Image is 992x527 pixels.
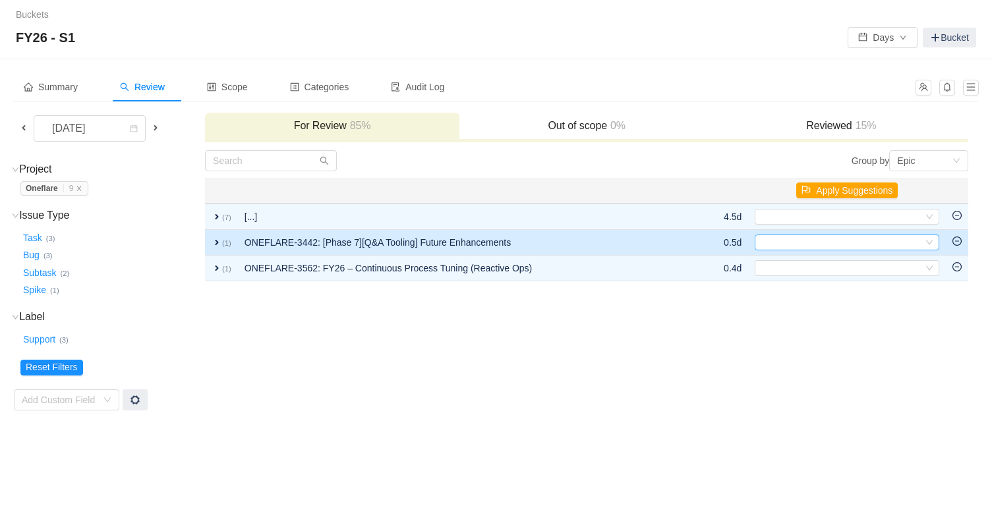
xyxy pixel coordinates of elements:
[205,150,337,171] input: Search
[207,82,248,92] span: Scope
[238,230,697,256] td: ONEFLARE-3442: [Phase 7][Q&A Tooling] Future Enhancements
[103,396,111,405] i: icon: down
[69,184,74,193] span: 9
[952,236,962,246] i: icon: minus-circle
[222,239,231,247] small: (1)
[42,116,98,141] div: [DATE]
[952,262,962,271] i: icon: minus-circle
[391,82,444,92] span: Audit Log
[391,82,400,92] i: icon: audit
[222,265,231,273] small: (1)
[916,80,931,96] button: icon: team
[24,82,33,92] i: icon: home
[207,82,216,92] i: icon: control
[720,119,962,132] h3: Reviewed
[20,329,59,350] button: Support
[952,211,962,220] i: icon: minus-circle
[59,336,69,344] small: (3)
[12,314,19,321] i: icon: down
[925,238,933,248] i: icon: down
[587,150,968,171] div: Group by
[212,119,453,132] h3: For Review
[20,360,83,375] button: Reset Filters
[963,80,979,96] button: icon: menu
[848,27,918,48] button: icon: calendarDaysicon: down
[20,227,46,248] button: Task
[16,27,83,48] span: FY26 - S1
[20,209,204,222] h3: Issue Type
[130,125,138,134] i: icon: calendar
[290,82,349,92] span: Categories
[212,237,222,248] span: expand
[120,82,129,92] i: icon: search
[16,9,49,20] a: Buckets
[20,163,204,176] h3: Project
[238,256,697,281] td: ONEFLARE-3562: FY26 – Continuous Process Tuning (Reactive Ops)
[466,119,707,132] h3: Out of scope
[939,80,955,96] button: icon: bell
[20,245,44,266] button: Bug
[796,182,898,198] button: icon: flagApply Suggestions
[952,157,960,166] i: icon: down
[320,156,329,165] i: icon: search
[717,230,748,256] td: 0.5d
[290,82,299,92] i: icon: profile
[20,262,61,283] button: Subtask
[24,82,78,92] span: Summary
[20,310,204,323] h3: Label
[222,213,231,221] small: (7)
[50,287,59,294] small: (1)
[852,120,877,131] span: 15%
[12,166,19,173] i: icon: down
[61,269,70,277] small: (2)
[923,28,976,47] a: Bucket
[212,263,222,273] span: expand
[717,204,748,230] td: 4.5d
[46,235,55,242] small: (3)
[20,280,50,301] button: Spike
[607,120,626,131] span: 0%
[22,393,97,406] div: Add Custom Field
[717,256,748,281] td: 0.4d
[26,184,58,193] strong: Oneflare
[238,204,697,230] td: [...]
[120,82,165,92] span: Review
[925,213,933,222] i: icon: down
[897,151,915,171] div: Epic
[76,185,82,192] i: icon: close
[12,212,19,219] i: icon: down
[347,120,371,131] span: 85%
[925,264,933,273] i: icon: down
[44,252,53,260] small: (3)
[212,211,222,222] span: expand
